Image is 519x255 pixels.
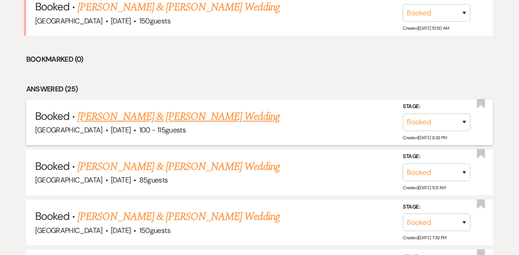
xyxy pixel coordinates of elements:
[35,16,103,26] span: [GEOGRAPHIC_DATA]
[35,175,103,185] span: [GEOGRAPHIC_DATA]
[35,209,69,223] span: Booked
[403,185,445,191] span: Created: [DATE] 11:31 AM
[35,226,103,235] span: [GEOGRAPHIC_DATA]
[77,159,279,175] a: [PERSON_NAME] & [PERSON_NAME] Wedding
[403,102,470,112] label: Stage:
[35,109,69,123] span: Booked
[26,54,493,65] li: Bookmarked (0)
[139,125,186,135] span: 100 - 115 guests
[139,16,170,26] span: 150 guests
[403,202,470,212] label: Stage:
[77,109,279,125] a: [PERSON_NAME] & [PERSON_NAME] Wedding
[403,135,446,141] span: Created: [DATE] 8:38 PM
[111,125,131,135] span: [DATE]
[111,175,131,185] span: [DATE]
[26,83,493,95] li: Answered (25)
[77,209,279,225] a: [PERSON_NAME] & [PERSON_NAME] Wedding
[111,226,131,235] span: [DATE]
[139,226,170,235] span: 150 guests
[139,175,168,185] span: 85 guests
[403,152,470,162] label: Stage:
[403,25,449,31] span: Created: [DATE] 10:50 AM
[111,16,131,26] span: [DATE]
[35,159,69,173] span: Booked
[35,125,103,135] span: [GEOGRAPHIC_DATA]
[403,235,446,241] span: Created: [DATE] 7:39 PM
